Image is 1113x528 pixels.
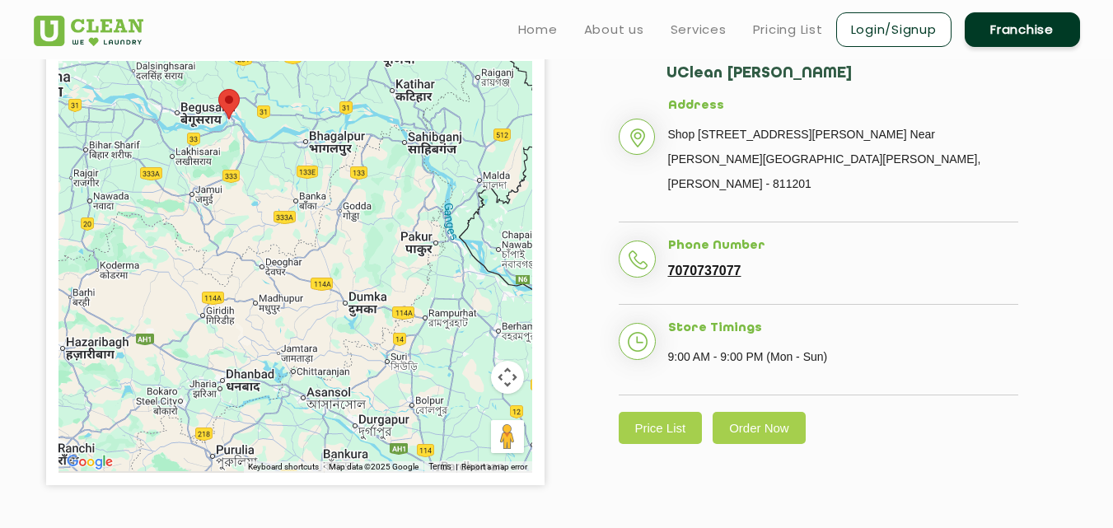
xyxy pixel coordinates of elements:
[584,20,644,40] a: About us
[491,361,524,394] button: Map camera controls
[753,20,823,40] a: Pricing List
[619,412,703,444] a: Price List
[668,264,741,278] a: 7070737077
[428,461,451,473] a: Terms (opens in new tab)
[518,20,558,40] a: Home
[63,451,117,473] a: Open this area in Google Maps (opens a new window)
[965,12,1080,47] a: Franchise
[671,20,727,40] a: Services
[63,451,117,473] img: Google
[668,321,1018,336] h5: Store Timings
[713,412,806,444] a: Order Now
[666,65,1018,99] h2: UClean [PERSON_NAME]
[248,461,319,473] button: Keyboard shortcuts
[34,16,143,46] img: UClean Laundry and Dry Cleaning
[836,12,952,47] a: Login/Signup
[668,239,1018,254] h5: Phone Number
[461,461,527,473] a: Report a map error
[329,462,419,471] span: Map data ©2025 Google
[491,420,524,453] button: Drag Pegman onto the map to open Street View
[668,344,1018,369] p: 9:00 AM - 9:00 PM (Mon - Sun)
[668,122,1018,196] p: Shop [STREET_ADDRESS][PERSON_NAME] Near [PERSON_NAME][GEOGRAPHIC_DATA][PERSON_NAME], [PERSON_NAME...
[668,99,1018,114] h5: Address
